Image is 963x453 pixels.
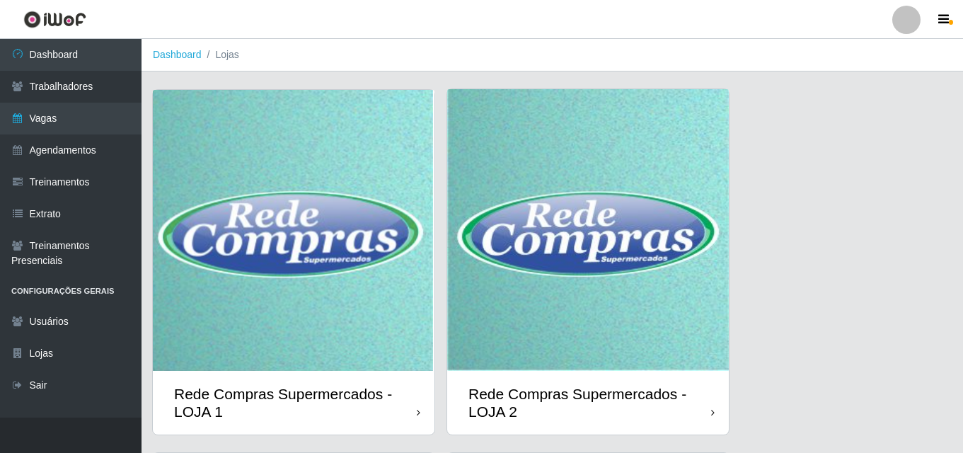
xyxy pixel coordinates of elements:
div: Rede Compras Supermercados - LOJA 2 [468,385,711,420]
img: cardImg [447,89,729,371]
nav: breadcrumb [142,39,963,71]
li: Lojas [202,47,239,62]
a: Rede Compras Supermercados - LOJA 2 [447,89,729,435]
a: Rede Compras Supermercados - LOJA 1 [153,90,434,435]
div: Rede Compras Supermercados - LOJA 1 [174,385,417,420]
img: cardImg [153,90,434,371]
a: Dashboard [153,49,202,60]
img: CoreUI Logo [23,11,86,28]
